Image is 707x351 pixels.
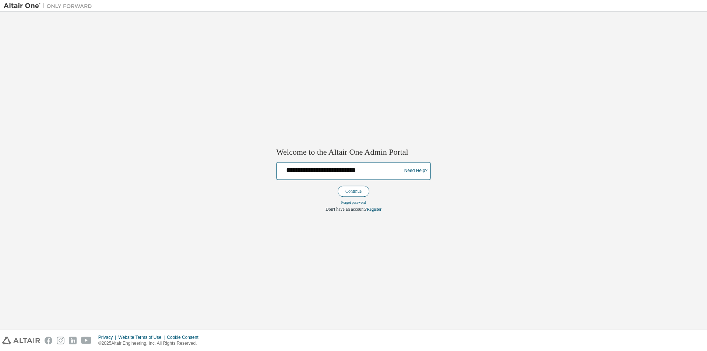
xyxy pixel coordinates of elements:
[276,147,431,158] h2: Welcome to the Altair One Admin Portal
[98,334,118,340] div: Privacy
[338,186,369,197] button: Continue
[45,337,52,344] img: facebook.svg
[367,207,381,212] a: Register
[98,340,203,347] p: © 2025 Altair Engineering, Inc. All Rights Reserved.
[118,334,167,340] div: Website Terms of Use
[341,200,366,204] a: Forgot password
[81,337,92,344] img: youtube.svg
[167,334,203,340] div: Cookie Consent
[4,2,96,10] img: Altair One
[69,337,77,344] img: linkedin.svg
[2,337,40,344] img: altair_logo.svg
[57,337,64,344] img: instagram.svg
[326,207,367,212] span: Don't have an account?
